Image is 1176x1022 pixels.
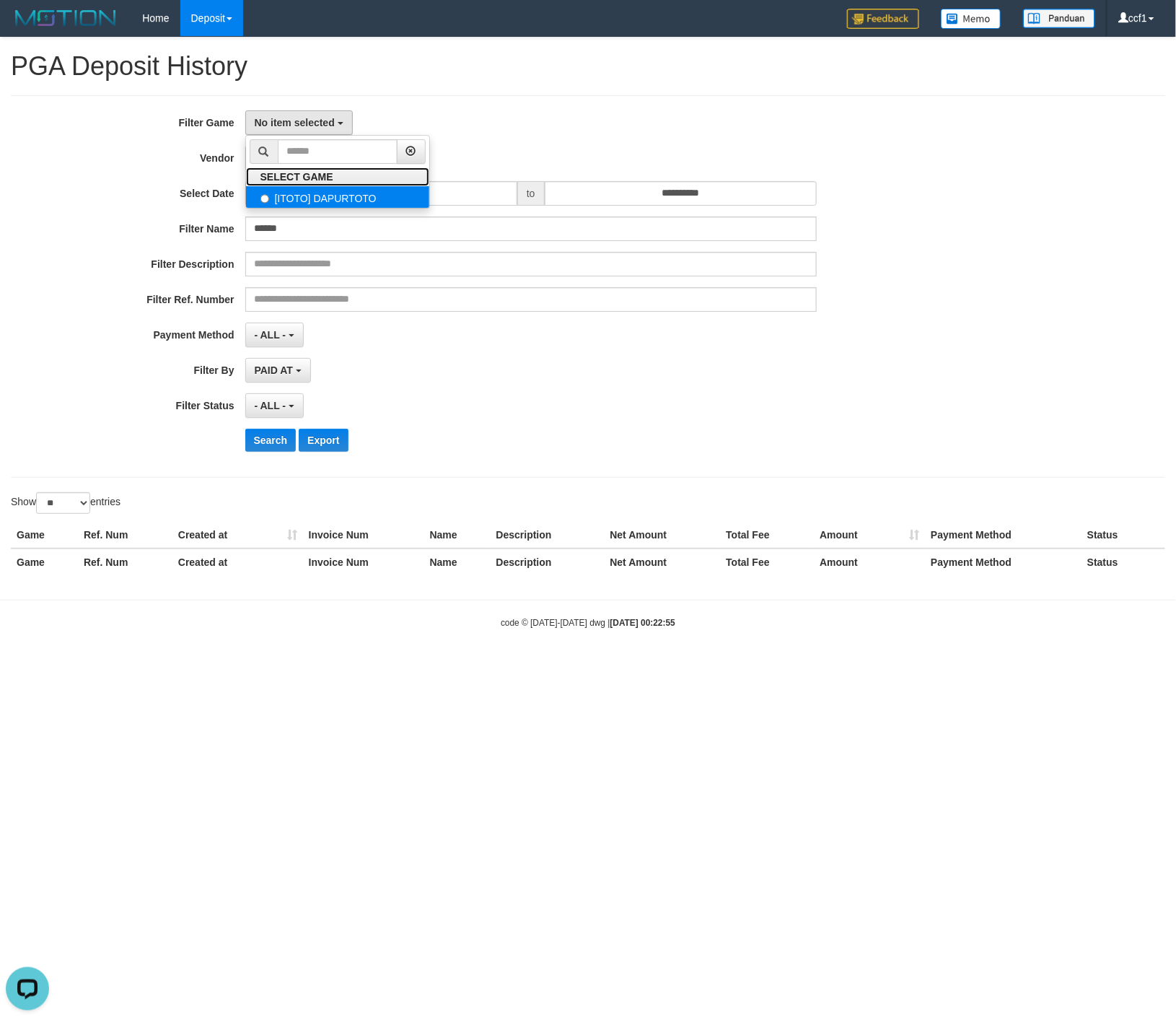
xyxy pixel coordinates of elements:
button: No item selected [245,110,353,135]
th: Game [11,522,78,549]
select: Showentries [36,492,90,514]
input: [ITOTO] DAPURTOTO [260,194,270,204]
label: Show entries [11,492,120,514]
th: Name [424,549,491,575]
th: Description [491,522,605,549]
button: Search [245,429,297,452]
button: PAID AT [245,358,311,383]
th: Created at [172,522,303,549]
span: - ALL - [255,329,286,341]
th: Amount [814,522,925,549]
button: Open LiveChat chat widget [6,6,49,49]
th: Total Fee [720,522,814,549]
img: panduan.png [1023,9,1095,28]
h1: PGA Deposit History [11,52,1165,81]
button: Export [299,429,348,452]
span: to [517,181,545,206]
th: Invoice Num [303,522,424,549]
th: Name [424,522,491,549]
th: Invoice Num [303,549,424,575]
b: SELECT GAME [260,171,333,183]
th: Net Amount [604,549,720,575]
img: Feedback.jpg [847,9,919,29]
th: Amount [814,549,925,575]
th: Total Fee [720,549,814,575]
a: SELECT GAME [246,167,429,186]
th: Status [1081,522,1165,549]
th: Ref. Num [78,522,172,549]
label: [ITOTO] DAPURTOTO [246,186,429,208]
span: No item selected [255,117,335,128]
th: Status [1081,549,1165,575]
img: Button%20Memo.svg [941,9,1001,29]
span: PAID AT [255,364,293,376]
th: Payment Method [925,522,1081,549]
th: Net Amount [604,522,720,549]
span: - ALL - [255,400,286,411]
button: - ALL - [245,393,304,418]
img: MOTION_logo.png [11,7,120,29]
th: Game [11,549,78,575]
th: Payment Method [925,549,1081,575]
button: - ALL - [245,323,304,347]
th: Created at [172,549,303,575]
strong: [DATE] 00:22:55 [610,618,675,628]
th: Description [491,549,605,575]
th: Ref. Num [78,549,172,575]
small: code © [DATE]-[DATE] dwg | [501,618,675,628]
